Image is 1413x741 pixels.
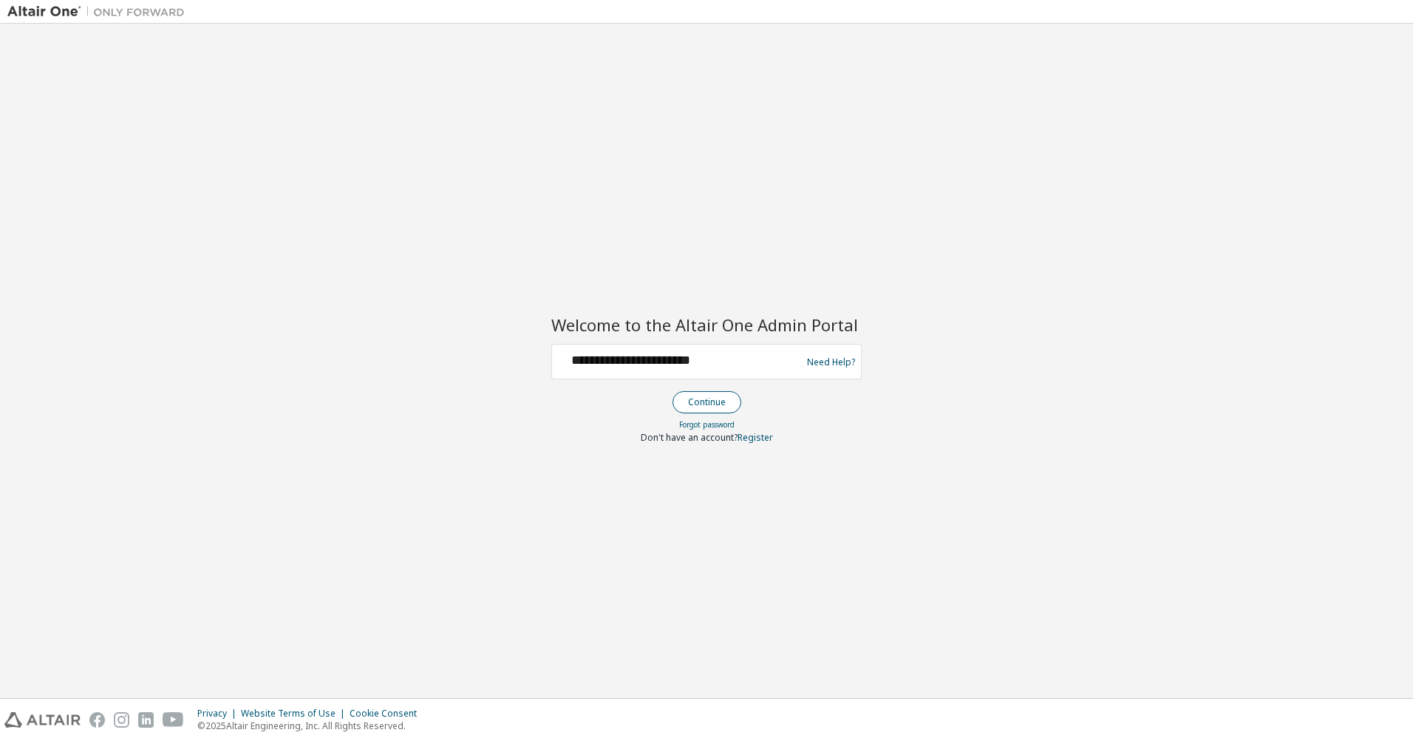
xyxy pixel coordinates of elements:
[241,708,350,720] div: Website Terms of Use
[163,712,184,728] img: youtube.svg
[679,419,735,430] a: Forgot password
[738,431,773,444] a: Register
[673,391,741,413] button: Continue
[197,720,426,732] p: © 2025 Altair Engineering, Inc. All Rights Reserved.
[89,712,105,728] img: facebook.svg
[197,708,241,720] div: Privacy
[641,431,738,444] span: Don't have an account?
[350,708,426,720] div: Cookie Consent
[551,314,862,335] h2: Welcome to the Altair One Admin Portal
[4,712,81,728] img: altair_logo.svg
[138,712,154,728] img: linkedin.svg
[7,4,192,19] img: Altair One
[114,712,129,728] img: instagram.svg
[807,362,855,362] a: Need Help?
